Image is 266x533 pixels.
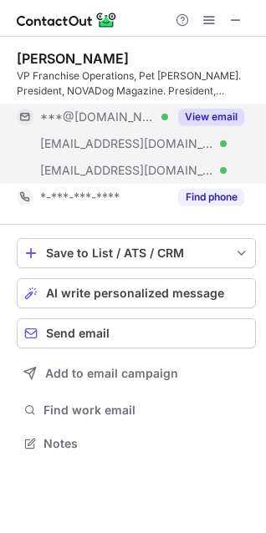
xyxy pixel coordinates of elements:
[45,367,178,380] span: Add to email campaign
[17,50,129,67] div: [PERSON_NAME]
[17,318,256,348] button: Send email
[178,109,244,125] button: Reveal Button
[43,436,249,451] span: Notes
[17,238,256,268] button: save-profile-one-click
[17,398,256,422] button: Find work email
[17,432,256,455] button: Notes
[17,69,256,99] div: VP Franchise Operations, Pet [PERSON_NAME]. President, NOVADog Magazine. President, [PERSON_NAME]...
[46,327,110,340] span: Send email
[178,189,244,206] button: Reveal Button
[40,136,214,151] span: [EMAIL_ADDRESS][DOMAIN_NAME]
[46,246,227,260] div: Save to List / ATS / CRM
[40,163,214,178] span: [EMAIL_ADDRESS][DOMAIN_NAME]
[43,403,249,418] span: Find work email
[17,278,256,308] button: AI write personalized message
[46,287,224,300] span: AI write personalized message
[40,109,156,124] span: ***@[DOMAIN_NAME]
[17,358,256,388] button: Add to email campaign
[17,10,117,30] img: ContactOut v5.3.10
